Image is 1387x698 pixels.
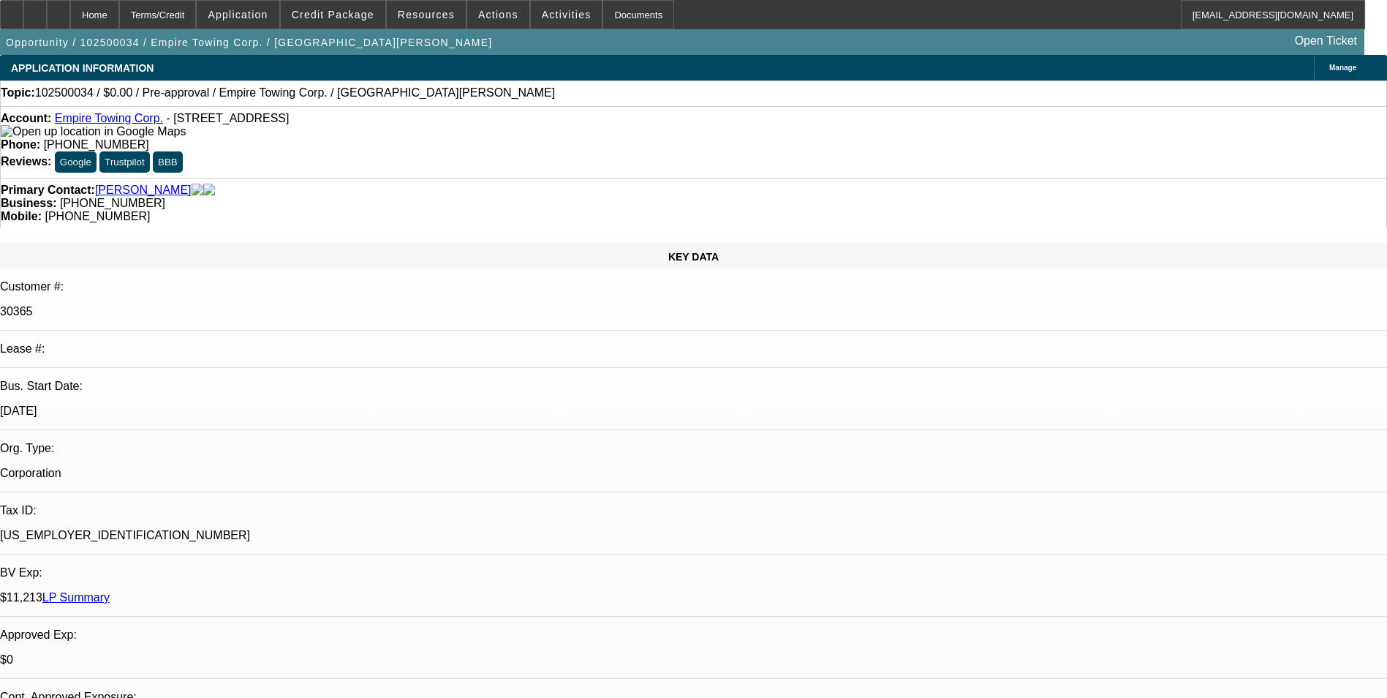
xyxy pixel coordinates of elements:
a: LP Summary [42,591,110,604]
strong: Primary Contact: [1,184,95,197]
span: Application [208,9,268,20]
span: Activities [542,9,592,20]
button: Google [55,151,97,173]
span: [PHONE_NUMBER] [45,210,150,222]
img: facebook-icon.png [192,184,203,197]
span: Opportunity / 102500034 / Empire Towing Corp. / [GEOGRAPHIC_DATA][PERSON_NAME] [6,37,493,48]
span: [PHONE_NUMBER] [44,138,149,151]
span: KEY DATA [668,251,719,263]
span: 102500034 / $0.00 / Pre-approval / Empire Towing Corp. / [GEOGRAPHIC_DATA][PERSON_NAME] [35,86,555,100]
span: - [STREET_ADDRESS] [166,112,289,124]
button: Activities [531,1,602,29]
span: [PHONE_NUMBER] [60,197,165,209]
button: Resources [387,1,466,29]
span: APPLICATION INFORMATION [11,62,154,74]
a: [PERSON_NAME] [95,184,192,197]
button: BBB [153,151,183,173]
span: Manage [1329,64,1356,72]
span: Credit Package [292,9,374,20]
a: View Google Maps [1,125,186,138]
button: Actions [467,1,529,29]
span: Resources [398,9,455,20]
a: Empire Towing Corp. [55,112,163,124]
strong: Business: [1,197,56,209]
strong: Reviews: [1,155,51,168]
strong: Mobile: [1,210,42,222]
img: Open up location in Google Maps [1,125,186,138]
strong: Account: [1,112,51,124]
span: Actions [478,9,518,20]
img: linkedin-icon.png [203,184,215,197]
strong: Topic: [1,86,35,100]
a: Open Ticket [1289,29,1363,53]
strong: Phone: [1,138,40,151]
button: Credit Package [281,1,385,29]
button: Application [197,1,279,29]
button: Trustpilot [99,151,149,173]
